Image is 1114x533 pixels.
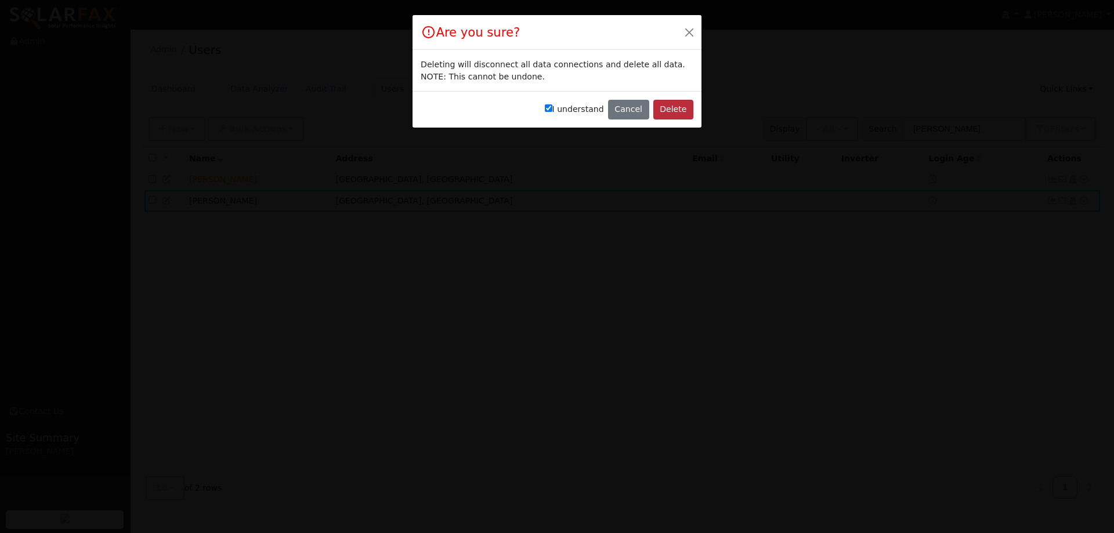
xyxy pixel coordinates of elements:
button: Cancel [608,100,649,119]
label: I understand [545,103,604,115]
button: Delete [653,100,693,119]
div: Deleting will disconnect all data connections and delete all data. NOTE: This cannot be undone. [421,59,693,83]
h4: Are you sure? [421,23,520,42]
input: I understand [545,104,552,112]
button: Close [681,24,697,40]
